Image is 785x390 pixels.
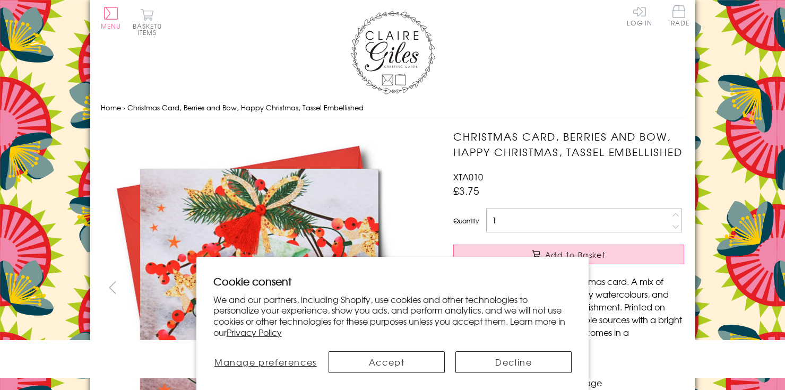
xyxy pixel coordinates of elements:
[101,275,125,299] button: prev
[133,8,162,36] button: Basket0 items
[453,170,483,183] span: XTA010
[137,21,162,37] span: 0 items
[101,7,122,29] button: Menu
[455,351,572,373] button: Decline
[627,5,652,26] a: Log In
[329,351,445,373] button: Accept
[350,11,435,94] img: Claire Giles Greetings Cards
[453,183,479,198] span: £3.75
[668,5,690,26] span: Trade
[123,102,125,112] span: ›
[453,245,684,264] button: Add to Basket
[214,356,317,368] span: Manage preferences
[453,129,684,160] h1: Christmas Card, Berries and Bow, Happy Christmas, Tassel Embellished
[668,5,690,28] a: Trade
[453,216,479,226] label: Quantity
[213,274,572,289] h2: Cookie consent
[213,294,572,338] p: We and our partners, including Shopify, use cookies and other technologies to personalize your ex...
[101,21,122,31] span: Menu
[101,97,685,119] nav: breadcrumbs
[213,351,318,373] button: Manage preferences
[101,102,121,112] a: Home
[127,102,364,112] span: Christmas Card, Berries and Bow, Happy Christmas, Tassel Embellished
[545,249,606,260] span: Add to Basket
[227,326,282,339] a: Privacy Policy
